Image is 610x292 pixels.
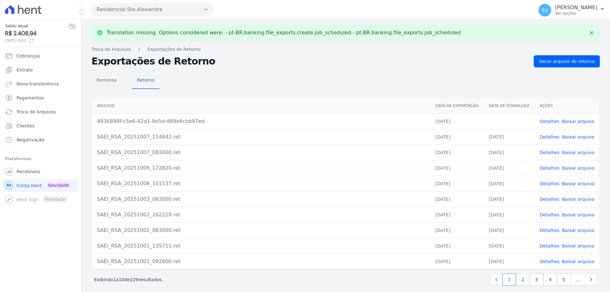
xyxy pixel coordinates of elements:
th: Ações [535,98,600,114]
div: SAEI_RSA_20251006_101537.ret [97,180,425,187]
nav: Breadcrumb [91,46,600,53]
span: Troca de Arquivos [17,109,56,115]
td: [DATE] [484,191,535,207]
td: [DATE] [484,176,535,191]
td: [DATE] [484,254,535,269]
button: EU [PERSON_NAME] Ver opções [533,1,610,19]
div: 4936899f-c5e6-42d1-9e5d-d89e6cbb97ed [97,118,425,125]
div: Plataformas [5,155,76,163]
a: Previous [490,274,502,286]
p: [PERSON_NAME] [555,4,597,11]
span: 10 [119,277,125,282]
div: SAEI_RSA_20251003_083000.ret [97,195,425,203]
a: Baixar arquivo [562,243,594,248]
a: Detalhes [540,119,559,124]
td: [DATE] [430,191,484,207]
span: Clientes [17,123,34,129]
a: Baixar arquivo [562,134,594,139]
td: [DATE] [484,207,535,222]
a: Baixar arquivo [562,166,594,171]
a: Next [585,274,597,286]
a: Detalhes [540,181,559,186]
a: Nova transferência [3,78,78,90]
div: SAEI_RSA_20251001_135711.ret [97,242,425,250]
a: Baixar arquivo [562,181,594,186]
a: Detalhes [540,212,559,217]
a: Exportações de Retorno [147,46,201,53]
div: SAEI_RSA_20251006_172820.ret [97,164,425,172]
td: [DATE] [430,254,484,269]
div: SAEI_RSA_20251002_162228.ret [97,211,425,219]
th: Data de Download [484,98,535,114]
span: Retorno [133,74,158,86]
span: [DATE] 15:05 [5,38,68,44]
td: [DATE] [484,160,535,176]
a: 2 [516,274,530,286]
th: Arquivo [92,98,430,114]
a: Gerar arquivo de retorno [534,55,600,67]
span: 229 [130,277,139,282]
span: R$ 2.408,94 [5,29,68,38]
span: Remessa [93,74,120,86]
a: Baixar arquivo [562,150,594,155]
th: Data da Exportação [430,98,484,114]
a: 4 [543,274,557,286]
a: Retorno [132,72,159,89]
td: [DATE] [430,207,484,222]
a: Cobranças [3,50,78,62]
td: [DATE] [430,238,484,254]
div: SAEI_RSA_20251007_083000.ret [97,149,425,156]
td: [DATE] [430,113,484,129]
a: 5 [557,274,571,286]
td: [DATE] [484,238,535,254]
span: … [570,274,586,286]
a: Recebíveis [3,165,78,178]
a: Detalhes [540,243,559,248]
span: Conta Hent [17,182,42,189]
span: Negativação [17,137,44,143]
p: Exibindo a de resultados. [94,276,163,283]
td: [DATE] [430,129,484,145]
a: Baixar arquivo [562,197,594,202]
a: Baixar arquivo [562,259,594,264]
a: Negativação [3,133,78,146]
a: Extrato [3,64,78,76]
a: Baixar arquivo [562,212,594,217]
a: Remessa [91,72,122,89]
a: Detalhes [540,228,559,233]
td: [DATE] [430,160,484,176]
a: 1 [502,274,516,286]
td: [DATE] [430,145,484,160]
a: Pagamentos [3,92,78,104]
h2: Exportações de Retorno [91,57,529,66]
a: Troca de Arquivos [91,46,131,53]
div: SAEI_RSA_20251007_114642.ret [97,133,425,141]
a: Detalhes [540,166,559,171]
a: Clientes [3,119,78,132]
nav: Sidebar [5,50,76,206]
span: Extrato [17,67,33,73]
a: Detalhes [540,150,559,155]
div: SAEI_RSA_20251001_092600.ret [97,258,425,265]
span: Saldo atual [5,23,68,29]
span: Pagamentos [17,95,44,101]
td: [DATE] [484,222,535,238]
a: Baixar arquivo [562,119,594,124]
span: Cobranças [17,53,40,59]
p: Translation missing. Options considered were: - pt-BR.banking.file_exports.create.job_scheduled -... [107,30,461,36]
td: [DATE] [484,129,535,145]
p: Ver opções [555,11,597,16]
a: Detalhes [540,197,559,202]
a: Troca de Arquivos [3,105,78,118]
button: Residencial Sto Alexandre [91,3,213,16]
a: Detalhes [540,259,559,264]
span: 1 [113,277,116,282]
a: Detalhes [540,134,559,139]
td: [DATE] [430,176,484,191]
span: Recebíveis [17,168,40,175]
div: SAEI_RSA_20251002_083000.ret [97,227,425,234]
a: 3 [530,274,543,286]
span: EU [542,8,548,12]
td: [DATE] [484,145,535,160]
td: [DATE] [430,222,484,238]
